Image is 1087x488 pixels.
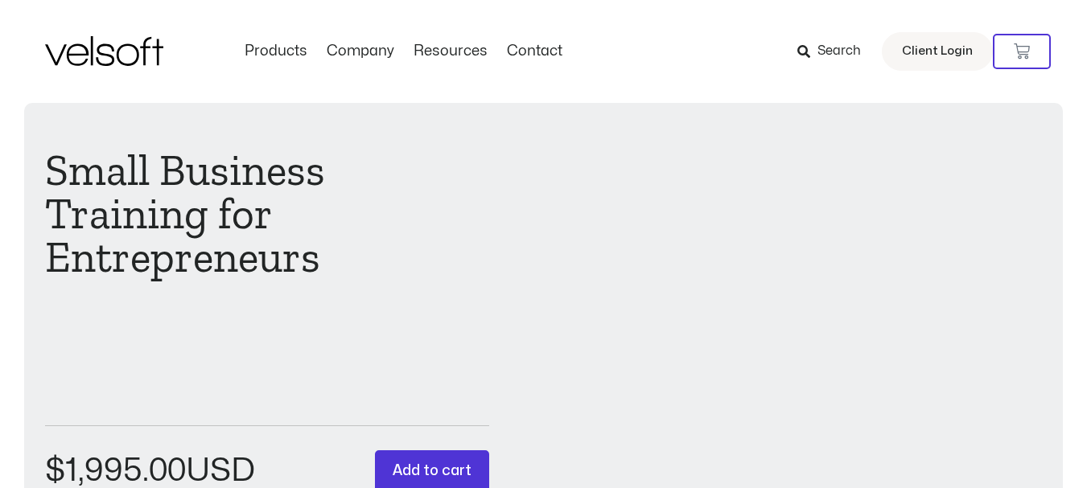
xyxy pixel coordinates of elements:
[404,43,497,60] a: ResourcesMenu Toggle
[235,43,317,60] a: ProductsMenu Toggle
[45,149,489,279] h1: Small Business Training for Entrepreneurs
[317,43,404,60] a: CompanyMenu Toggle
[45,36,163,66] img: Velsoft Training Materials
[497,43,572,60] a: ContactMenu Toggle
[235,43,572,60] nav: Menu
[902,41,973,62] span: Client Login
[45,455,186,486] bdi: 1,995.00
[45,455,65,486] span: $
[817,41,861,62] span: Search
[797,38,872,65] a: Search
[882,32,993,71] a: Client Login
